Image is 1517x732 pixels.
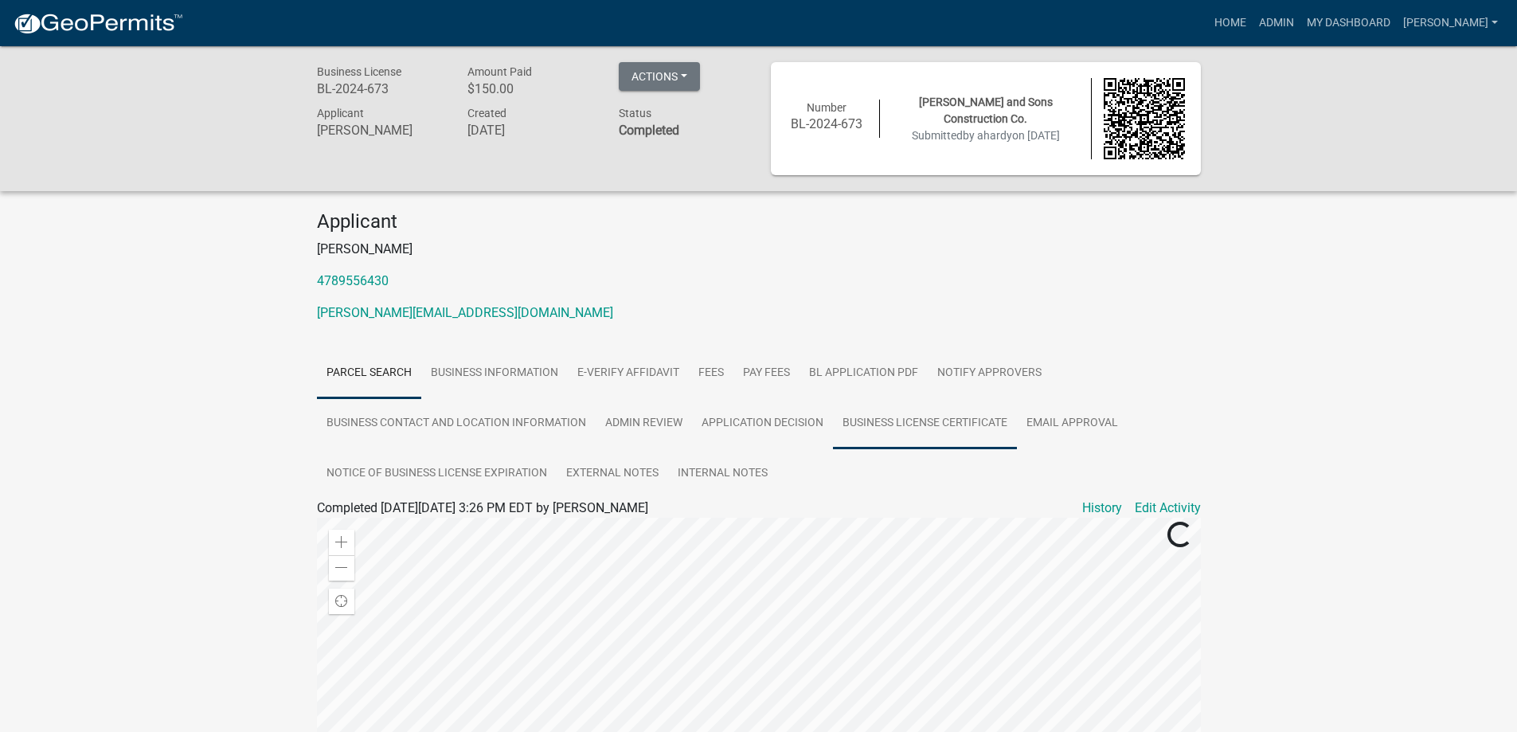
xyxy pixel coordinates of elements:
a: Fees [689,348,733,399]
a: My Dashboard [1300,8,1397,38]
span: Completed [DATE][DATE] 3:26 PM EDT by [PERSON_NAME] [317,500,648,515]
a: Business Contact and Location Information [317,398,596,449]
span: Number [807,101,846,114]
div: Zoom out [329,555,354,581]
span: Applicant [317,107,364,119]
img: QR code [1104,78,1185,159]
span: Status [619,107,651,119]
a: History [1082,499,1122,518]
h6: $150.00 [467,81,595,96]
span: by ahardy [963,129,1012,142]
p: [PERSON_NAME] [317,240,1201,259]
a: Home [1208,8,1253,38]
a: Notify Approvers [928,348,1051,399]
span: Amount Paid [467,65,532,78]
a: BL Application PDF [800,348,928,399]
a: Email Approval [1017,398,1128,449]
h6: BL-2024-673 [317,81,444,96]
a: Business License Certificate [833,398,1017,449]
h6: [DATE] [467,123,595,138]
h4: Applicant [317,210,1201,233]
h6: [PERSON_NAME] [317,123,444,138]
a: Pay Fees [733,348,800,399]
a: External Notes [557,448,668,499]
a: Business Information [421,348,568,399]
a: 4789556430 [317,273,389,288]
a: Edit Activity [1135,499,1201,518]
a: Parcel search [317,348,421,399]
a: [PERSON_NAME][EMAIL_ADDRESS][DOMAIN_NAME] [317,305,613,320]
span: [PERSON_NAME] and Sons Construction Co. [919,96,1053,125]
div: Find my location [329,589,354,614]
strong: Completed [619,123,679,138]
a: Application Decision [692,398,833,449]
button: Actions [619,62,700,91]
a: Notice of Business License Expiration [317,448,557,499]
a: E-Verify Affidavit [568,348,689,399]
span: Created [467,107,506,119]
div: Zoom in [329,530,354,555]
h6: BL-2024-673 [787,116,868,131]
a: [PERSON_NAME] [1397,8,1504,38]
span: Submitted on [DATE] [912,129,1060,142]
a: Internal Notes [668,448,777,499]
a: Admin Review [596,398,692,449]
span: Business License [317,65,401,78]
a: Admin [1253,8,1300,38]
